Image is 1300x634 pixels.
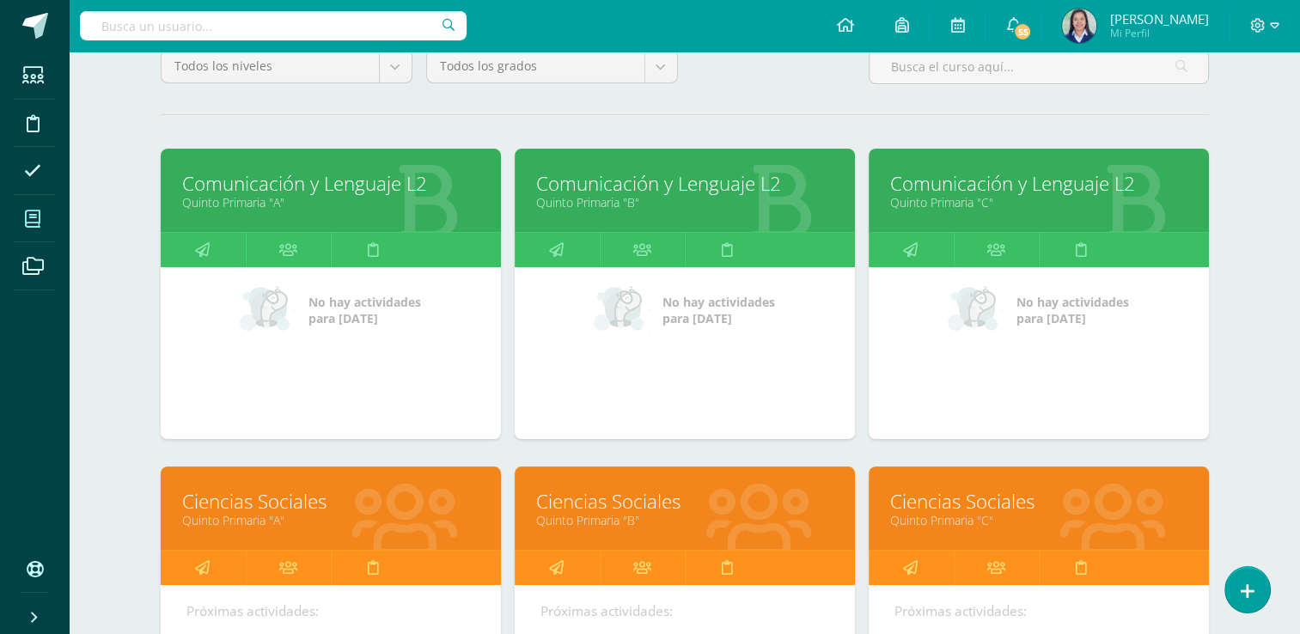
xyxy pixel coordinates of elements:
input: Busca el curso aquí... [870,50,1208,83]
img: no_activities_small.png [240,284,296,336]
span: 55 [1013,22,1032,41]
a: Comunicación y Lenguaje L2 [890,170,1187,197]
span: No hay actividades para [DATE] [308,294,421,326]
a: Comunicación y Lenguaje L2 [536,170,833,197]
a: Quinto Primaria "C" [890,512,1187,528]
a: Quinto Primaria "B" [536,512,833,528]
a: Quinto Primaria "A" [182,512,479,528]
div: Próximas actividades: [186,602,475,620]
a: Quinto Primaria "C" [890,194,1187,210]
a: Quinto Primaria "B" [536,194,833,210]
span: No hay actividades para [DATE] [662,294,775,326]
div: Próximas actividades: [894,602,1183,620]
div: Próximas actividades: [540,602,829,620]
span: [PERSON_NAME] [1109,10,1208,27]
a: Comunicación y Lenguaje L2 [182,170,479,197]
img: no_activities_small.png [594,284,650,336]
span: Todos los grados [440,50,632,82]
a: Quinto Primaria "A" [182,194,479,210]
a: Ciencias Sociales [536,488,833,515]
a: Ciencias Sociales [890,488,1187,515]
img: aa46adbeae2c5bf295b4e5bf5615201a.png [1062,9,1096,43]
span: Todos los niveles [174,50,366,82]
img: no_activities_small.png [948,284,1004,336]
a: Todos los grados [427,50,677,82]
span: No hay actividades para [DATE] [1016,294,1129,326]
span: Mi Perfil [1109,26,1208,40]
input: Busca un usuario... [80,11,467,40]
a: Todos los niveles [162,50,412,82]
a: Ciencias Sociales [182,488,479,515]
